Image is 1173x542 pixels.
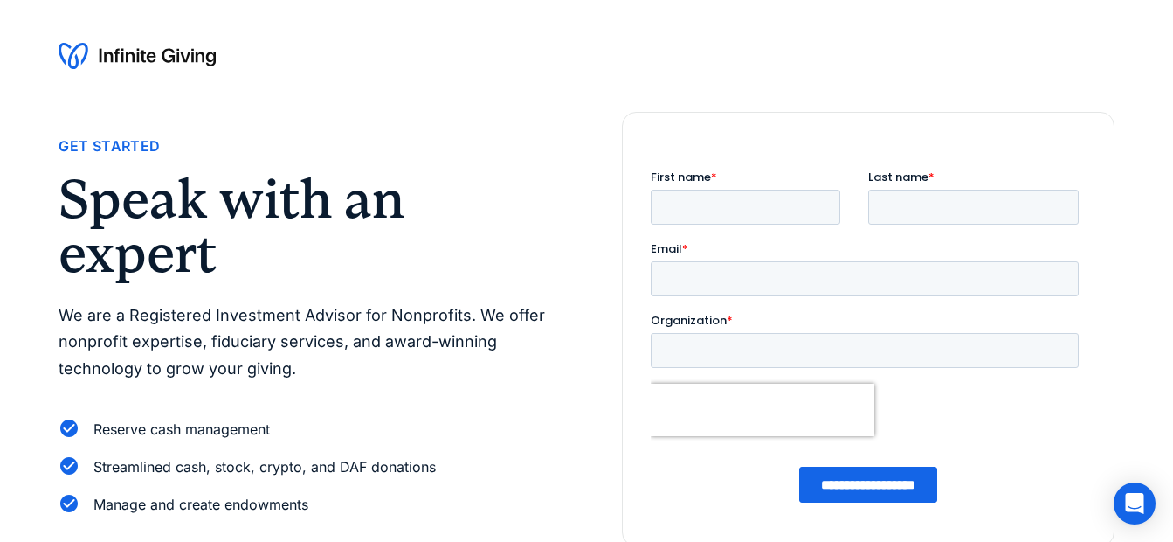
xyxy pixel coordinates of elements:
[1114,483,1156,525] div: Open Intercom Messenger
[59,172,551,281] h2: Speak with an expert
[59,135,160,158] div: Get Started
[93,493,308,517] div: Manage and create endowments
[59,302,551,383] p: We are a Registered Investment Advisor for Nonprofits. We offer nonprofit expertise, fiduciary se...
[651,169,1086,518] iframe: Form 0
[93,455,436,479] div: Streamlined cash, stock, crypto, and DAF donations
[93,418,270,441] div: Reserve cash management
